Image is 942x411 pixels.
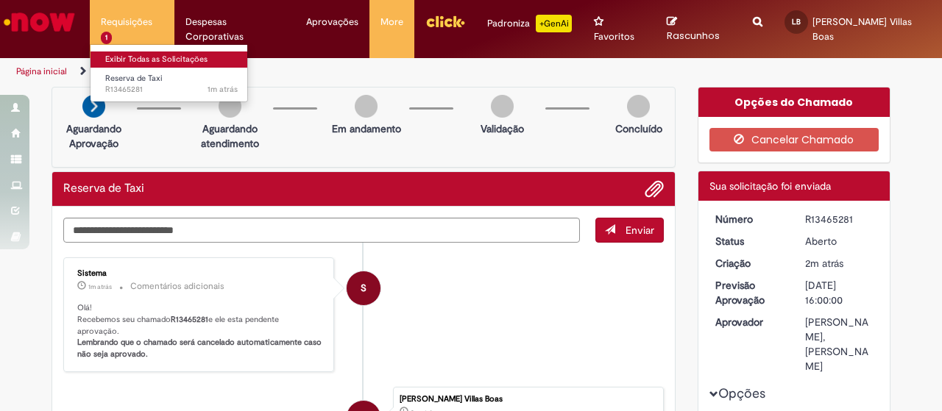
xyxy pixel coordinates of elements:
time: 30/08/2025 19:15:35 [805,257,843,270]
p: Aguardando atendimento [194,121,266,151]
button: Cancelar Chamado [709,128,879,151]
div: [PERSON_NAME], [PERSON_NAME] [805,315,874,374]
a: Aberto R13465281 : Reserva de Taxi [91,71,252,98]
span: Despesas Corporativas [185,15,284,44]
a: Exibir Todas as Solicitações [91,51,252,68]
span: Requisições [101,15,152,29]
small: Comentários adicionais [130,280,224,293]
span: More [380,15,403,29]
b: R13465281 [171,314,208,325]
img: arrow-next.png [82,95,105,118]
button: Enviar [595,218,664,243]
h2: Reserva de Taxi Histórico de tíquete [63,182,144,196]
p: Aguardando Aprovação [58,121,130,151]
b: Lembrando que o chamado será cancelado automaticamente caso não seja aprovado. [77,337,324,360]
span: Rascunhos [667,29,720,43]
p: Concluído [615,121,662,136]
img: click_logo_yellow_360x200.png [425,10,465,32]
img: img-circle-grey.png [491,95,514,118]
div: Padroniza [487,15,572,32]
dt: Número [704,212,795,226]
p: Olá! Recebemos seu chamado e ele esta pendente aprovação. [77,302,322,360]
span: Reserva de Taxi [105,73,163,84]
span: 1 [101,32,112,44]
img: img-circle-grey.png [355,95,378,118]
span: Enviar [626,224,654,237]
span: 1m atrás [88,282,112,291]
time: 30/08/2025 19:15:36 [208,84,238,95]
p: +GenAi [536,15,572,32]
span: R13465281 [105,84,238,96]
a: Rascunhos [667,15,730,43]
div: Opções do Chamado [698,87,890,117]
img: img-circle-grey.png [627,95,650,118]
button: Adicionar anexos [645,179,664,199]
div: Sistema [77,269,322,278]
textarea: Digite sua mensagem aqui... [63,218,580,242]
span: Aprovações [306,15,358,29]
ul: Trilhas de página [11,58,617,85]
span: [PERSON_NAME] Villas Boas [812,15,912,43]
span: S [361,271,366,306]
img: img-circle-grey.png [219,95,241,118]
dt: Previsão Aprovação [704,278,795,307]
p: Em andamento [332,121,401,136]
div: [PERSON_NAME] Villas Boas [400,395,656,404]
img: ServiceNow [1,7,77,37]
div: R13465281 [805,212,874,226]
div: Aberto [805,234,874,249]
span: 2m atrás [805,257,843,270]
ul: Requisições [90,44,248,102]
a: Página inicial [16,65,67,77]
dt: Status [704,234,795,249]
span: Favoritos [594,29,634,44]
span: 1m atrás [208,84,238,95]
p: Validação [481,121,524,136]
span: Sua solicitação foi enviada [709,179,831,193]
time: 30/08/2025 19:15:48 [88,282,112,291]
dt: Aprovador [704,315,795,329]
div: [DATE] 16:00:00 [805,278,874,307]
div: System [347,271,380,305]
span: LB [792,17,801,26]
div: 30/08/2025 19:15:35 [805,256,874,271]
dt: Criação [704,256,795,271]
